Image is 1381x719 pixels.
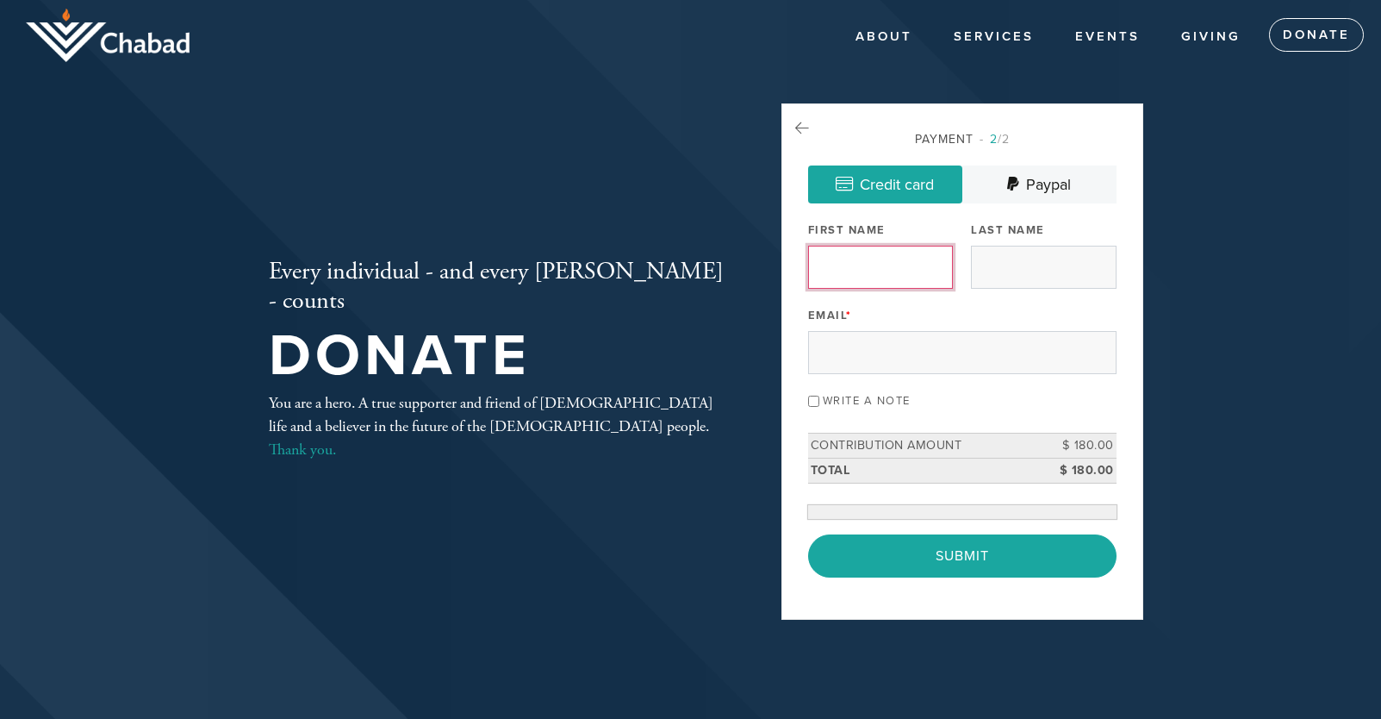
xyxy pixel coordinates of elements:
label: Last Name [971,222,1045,238]
td: $ 180.00 [1039,458,1117,483]
td: $ 180.00 [1039,434,1117,459]
input: Submit [808,535,1117,578]
a: Credit card [808,166,962,203]
div: Payment [808,130,1117,148]
img: logo_half.png [26,9,190,62]
div: You are a hero. A true supporter and friend of [DEMOGRAPHIC_DATA] life and a believer in the futu... [269,391,725,461]
label: Email [808,308,852,323]
label: First Name [808,222,886,238]
a: Events [1062,21,1153,53]
a: Services [941,21,1047,53]
span: This field is required. [846,309,852,322]
h1: Donate [269,328,725,385]
span: /2 [980,132,1010,147]
a: About [843,21,925,53]
a: Giving [1168,21,1253,53]
a: Thank you. [269,440,336,460]
a: Donate [1269,18,1364,53]
a: Paypal [962,166,1117,203]
td: Contribution Amount [808,434,1039,459]
span: 2 [990,132,998,147]
h2: Every individual - and every [PERSON_NAME] - counts [269,258,725,316]
label: Write a note [823,394,911,408]
td: Total [808,458,1039,483]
